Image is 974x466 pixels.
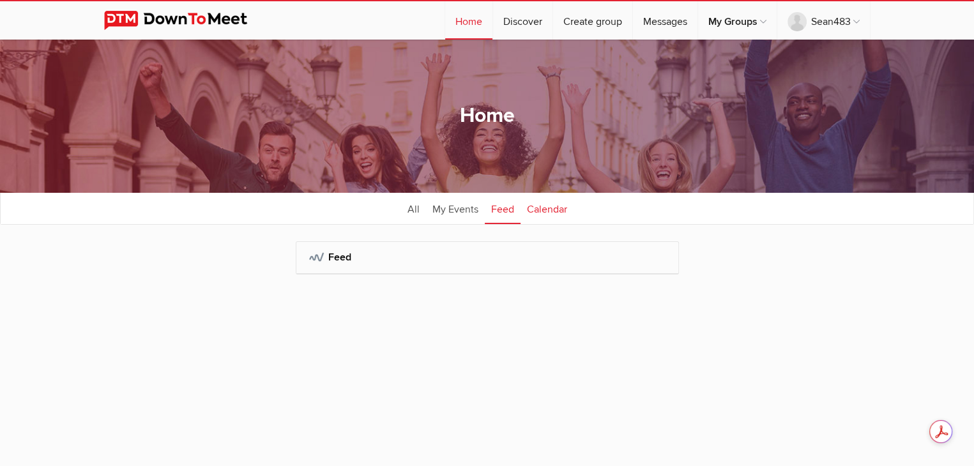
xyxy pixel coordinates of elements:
a: My Groups [698,1,777,40]
h2: Feed [309,242,666,273]
a: Sean483 [777,1,870,40]
a: Create group [553,1,632,40]
a: Calendar [521,192,574,224]
a: Feed [485,192,521,224]
a: My Events [426,192,485,224]
a: Messages [633,1,697,40]
img: DownToMeet [104,11,267,30]
h1: Home [460,103,515,130]
a: Home [445,1,492,40]
a: All [401,192,426,224]
a: Discover [493,1,552,40]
